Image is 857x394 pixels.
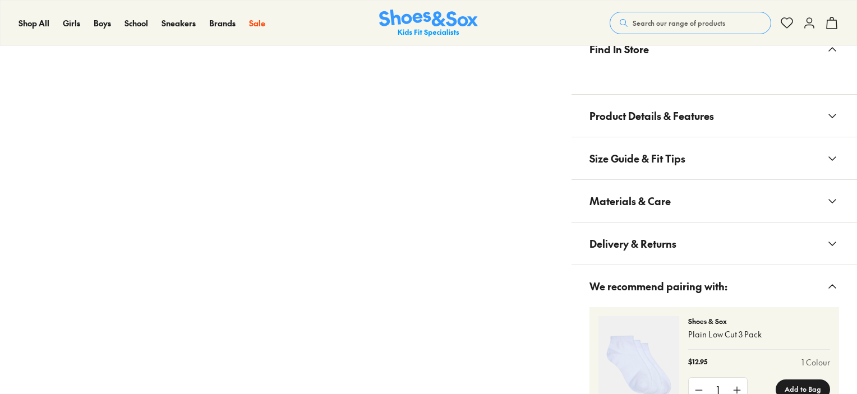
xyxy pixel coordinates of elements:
[572,265,857,307] button: We recommend pairing with:
[249,17,265,29] a: Sale
[572,28,857,70] button: Find In Store
[125,17,148,29] a: School
[589,33,649,66] span: Find In Store
[162,17,196,29] a: Sneakers
[688,356,707,368] p: $12.95
[94,17,111,29] a: Boys
[379,10,478,37] a: Shoes & Sox
[589,184,671,217] span: Materials & Care
[610,12,771,34] button: Search our range of products
[63,17,80,29] a: Girls
[589,142,685,175] span: Size Guide & Fit Tips
[572,95,857,137] button: Product Details & Features
[209,17,236,29] a: Brands
[19,17,49,29] a: Shop All
[572,180,857,222] button: Materials & Care
[589,270,727,303] span: We recommend pairing with:
[688,316,830,326] p: Shoes & Sox
[589,70,839,81] iframe: Find in Store
[801,356,830,368] a: 1 Colour
[379,10,478,37] img: SNS_Logo_Responsive.svg
[589,99,714,132] span: Product Details & Features
[572,223,857,265] button: Delivery & Returns
[572,137,857,179] button: Size Guide & Fit Tips
[633,18,725,28] span: Search our range of products
[589,227,676,260] span: Delivery & Returns
[688,328,830,340] p: Plain Low Cut 3 Pack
